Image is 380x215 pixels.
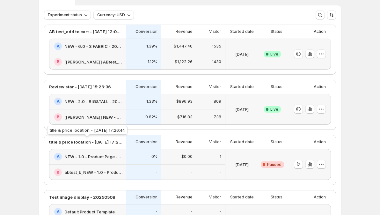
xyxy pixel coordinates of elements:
p: $896.93 [176,99,193,104]
p: Started date [230,139,254,145]
p: Status [271,139,282,145]
p: 1.33% [146,99,157,104]
h2: A [57,44,60,49]
p: [DATE] [235,106,249,113]
p: Test image display - 20250508 [49,194,115,200]
p: 1430 [212,59,221,64]
p: 0% [151,154,157,159]
p: Visitor [209,139,221,145]
p: AB test_add to cart - [DATE] 12:06:02 [49,28,122,35]
p: - [219,170,221,175]
p: Started date [230,84,254,89]
span: Paused [267,162,281,167]
p: $1,122.26 [175,59,193,64]
p: Review star - [DATE] 15:26:36 [49,84,111,90]
p: 1.39% [146,44,157,49]
p: 1535 [212,44,221,49]
p: 0.82% [145,115,157,120]
h2: abtest_b_NEW - 1.0 - Product Page - 20250916 [64,169,122,175]
p: 1 [220,154,221,159]
p: Conversion [135,195,157,200]
h2: [[PERSON_NAME]] NEW - 2.0 - BIG&amp;TALL - 20250912 [64,114,122,120]
h2: NEW - 1.0 - Product Page - 20250701 [64,153,122,160]
p: [DATE] [235,51,249,57]
p: Revenue [176,84,193,89]
p: $1,447.40 [174,44,193,49]
p: - [156,170,157,175]
p: Revenue [176,139,193,145]
p: $0.00 [181,154,193,159]
p: - [191,209,193,214]
button: Currency: USD [93,11,134,19]
p: - [191,170,193,175]
h2: B [57,170,59,175]
p: - [156,209,157,214]
p: title & price location - [DATE] 17:26:44 [49,139,122,145]
p: Action [314,29,326,34]
h2: NEW - 2.0 - BIG&TALL - 20250709 [64,98,122,105]
h2: B [57,115,59,120]
p: Status [271,29,282,34]
p: Started date [230,29,254,34]
h2: A [57,209,60,214]
h2: B [57,59,59,64]
p: $716.83 [177,115,193,120]
p: [DATE] [235,161,249,168]
p: Conversion [135,139,157,145]
p: Status [271,195,282,200]
p: Action [314,139,326,145]
p: Started date [230,195,254,200]
h2: NEW - 6.0 - 3 FABRIC - 20250722 [64,43,122,49]
span: Experiment status [48,12,82,18]
p: Visitor [209,84,221,89]
p: Revenue [176,195,193,200]
h2: A [57,154,60,159]
p: - [219,209,221,214]
span: Live [270,52,278,57]
p: Visitor [209,29,221,34]
button: Sort the results [327,11,336,19]
p: Action [314,84,326,89]
p: Conversion [135,84,157,89]
span: Live [270,107,278,112]
h2: Default Product Template [64,209,115,215]
h2: [[PERSON_NAME]] ABtest_B_NEW - 6.0 - 3 FABRIC - 20250910 [64,59,122,65]
span: Currency: USD [97,12,125,18]
p: Action [314,195,326,200]
p: 809 [214,99,221,104]
p: Conversion [135,29,157,34]
p: Revenue [176,29,193,34]
p: 1.12% [148,59,157,64]
p: Visitor [209,195,221,200]
button: Experiment status [44,11,91,19]
p: 738 [214,115,221,120]
h2: A [57,99,60,104]
p: Status [271,84,282,89]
